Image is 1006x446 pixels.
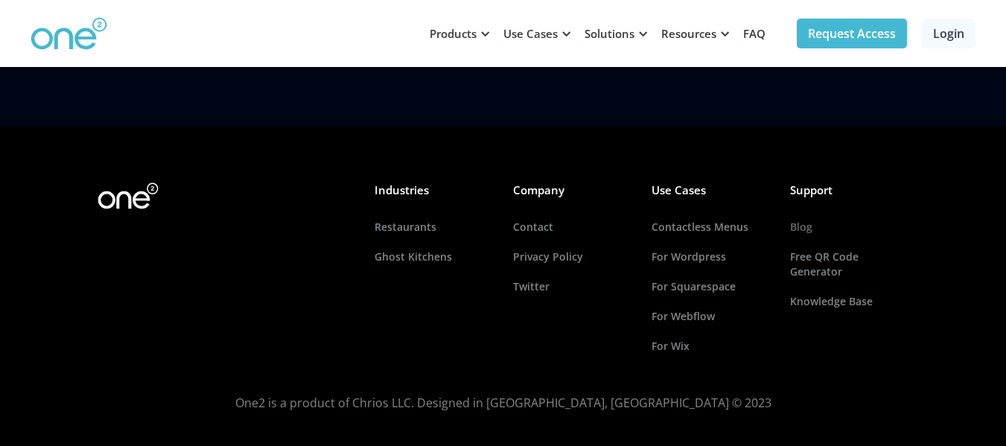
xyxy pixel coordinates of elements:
a: Request Access [797,19,907,48]
a: Restaurants [375,212,494,242]
div: Resources [661,26,716,41]
a: Privacy Policy [513,242,632,272]
a: For Wordpress [652,242,771,272]
a: For Squarespace [652,272,771,302]
div: Products [430,26,477,41]
a: Ghost Kitchens [375,242,494,272]
div: Use Cases [503,26,558,41]
a: For Webflow [652,302,771,331]
a: Blog [790,212,909,242]
a: Contactless Menus [652,212,771,242]
h5: Company [513,182,632,197]
div: Solutions [585,26,634,41]
a: Knowledge Base [790,287,909,316]
h5: Industries [375,182,494,197]
a: For Wix [652,331,771,361]
h5: Support [790,182,909,197]
a: Contact [513,212,632,242]
img: One2 Logo2 [98,182,159,209]
p: One2 is a product of Chrios LLC. Designed in [GEOGRAPHIC_DATA], [GEOGRAPHIC_DATA] © 2023 [94,391,913,415]
img: One2 Logo [31,17,107,51]
h5: Use Cases [652,182,771,197]
a: FAQ [734,11,774,56]
a: Free QR Code Generator [790,242,909,287]
a: Login [922,19,975,48]
a: Twitter [513,272,632,302]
